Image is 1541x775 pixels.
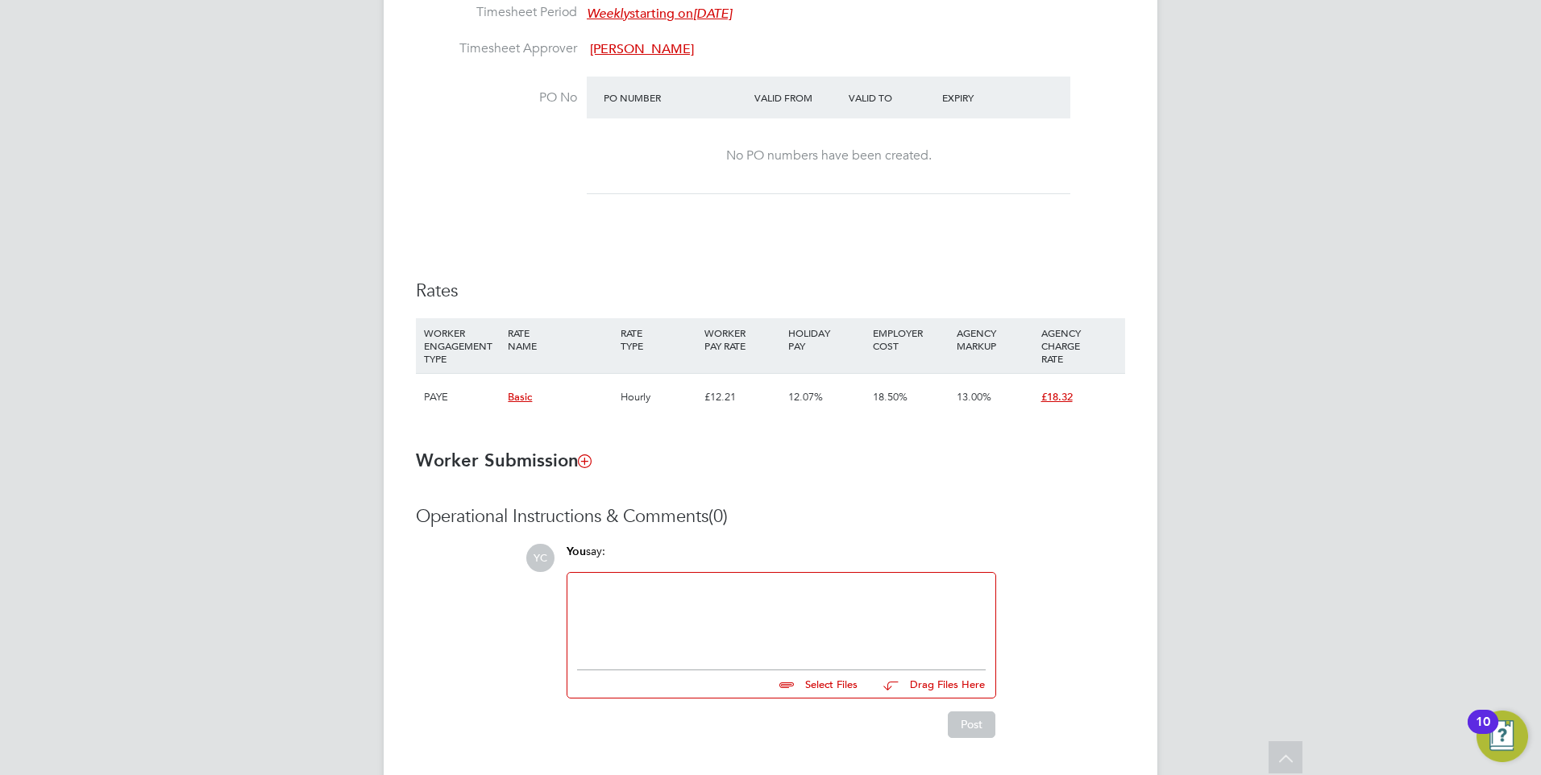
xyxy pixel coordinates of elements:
div: WORKER ENGAGEMENT TYPE [420,318,504,373]
em: Weekly [587,6,629,22]
div: PO Number [600,83,750,112]
label: Timesheet Approver [416,40,577,57]
div: AGENCY MARKUP [953,318,1036,360]
div: Expiry [938,83,1032,112]
div: No PO numbers have been created. [603,147,1054,164]
span: £18.32 [1041,390,1073,404]
span: starting on [587,6,732,22]
button: Post [948,711,995,737]
div: RATE TYPE [617,318,700,360]
span: YC [526,544,555,572]
button: Drag Files Here [870,668,986,702]
span: 18.50% [873,390,908,404]
div: Hourly [617,374,700,421]
span: (0) [708,505,728,527]
div: RATE NAME [504,318,616,360]
span: [PERSON_NAME] [590,41,694,57]
div: £12.21 [700,374,784,421]
span: 13.00% [957,390,991,404]
h3: Rates [416,280,1125,303]
div: Valid From [750,83,845,112]
div: AGENCY CHARGE RATE [1037,318,1121,373]
label: Timesheet Period [416,4,577,21]
button: Open Resource Center, 10 new notifications [1477,711,1528,762]
div: Valid To [845,83,939,112]
label: PO No [416,89,577,106]
div: 10 [1476,722,1490,743]
div: HOLIDAY PAY [784,318,868,360]
span: You [567,545,586,558]
span: 12.07% [788,390,823,404]
div: PAYE [420,374,504,421]
h3: Operational Instructions & Comments [416,505,1125,528]
div: say: [567,544,996,572]
b: Worker Submission [416,450,591,471]
div: EMPLOYER COST [869,318,953,360]
div: WORKER PAY RATE [700,318,784,360]
span: Basic [508,390,532,404]
em: [DATE] [693,6,732,22]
